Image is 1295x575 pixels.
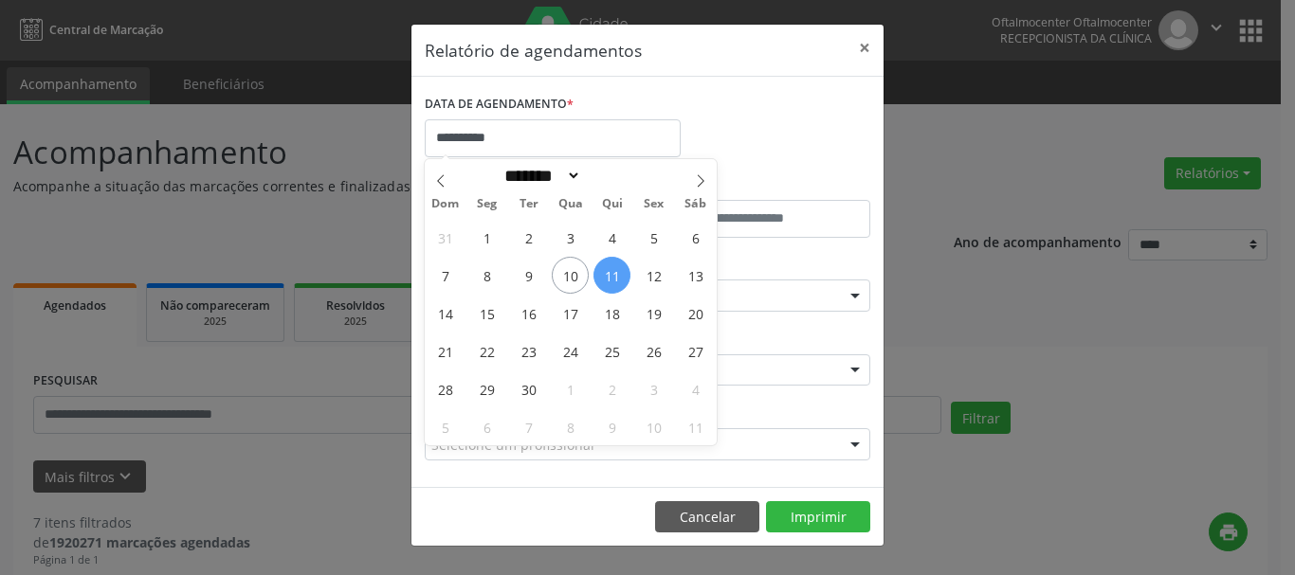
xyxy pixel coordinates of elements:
span: Qua [550,198,592,210]
span: Setembro 15, 2025 [468,295,505,332]
button: Close [846,25,884,71]
span: Setembro 27, 2025 [677,332,714,369]
label: ATÉ [652,171,870,200]
span: Outubro 5, 2025 [427,408,464,445]
input: Year [581,166,644,186]
span: Setembro 22, 2025 [468,332,505,369]
span: Outubro 1, 2025 [552,370,589,407]
span: Setembro 5, 2025 [635,219,672,256]
span: Outubro 6, 2025 [468,408,505,445]
span: Sex [633,198,675,210]
span: Outubro 7, 2025 [510,408,547,445]
span: Outubro 8, 2025 [552,408,589,445]
span: Outubro 10, 2025 [635,408,672,445]
span: Setembro 3, 2025 [552,219,589,256]
span: Setembro 1, 2025 [468,219,505,256]
span: Outubro 9, 2025 [593,408,630,445]
span: Setembro 24, 2025 [552,332,589,369]
span: Selecione um profissional [431,435,594,455]
span: Setembro 14, 2025 [427,295,464,332]
span: Setembro 19, 2025 [635,295,672,332]
span: Setembro 4, 2025 [593,219,630,256]
button: Imprimir [766,501,870,533]
span: Setembro 16, 2025 [510,295,547,332]
span: Seg [466,198,508,210]
span: Setembro 12, 2025 [635,257,672,294]
h5: Relatório de agendamentos [425,38,642,63]
span: Qui [592,198,633,210]
span: Setembro 25, 2025 [593,332,630,369]
span: Setembro 21, 2025 [427,332,464,369]
label: DATA DE AGENDAMENTO [425,90,574,119]
span: Setembro 17, 2025 [552,295,589,332]
span: Outubro 4, 2025 [677,370,714,407]
span: Ter [508,198,550,210]
span: Dom [425,198,466,210]
span: Agosto 31, 2025 [427,219,464,256]
span: Setembro 7, 2025 [427,257,464,294]
span: Outubro 3, 2025 [635,370,672,407]
span: Setembro 26, 2025 [635,332,672,369]
span: Sáb [675,198,717,210]
span: Setembro 30, 2025 [510,370,547,407]
span: Setembro 13, 2025 [677,257,714,294]
span: Setembro 23, 2025 [510,332,547,369]
span: Outubro 2, 2025 [593,370,630,407]
span: Setembro 28, 2025 [427,370,464,407]
span: Setembro 20, 2025 [677,295,714,332]
span: Setembro 29, 2025 [468,370,505,407]
span: Outubro 11, 2025 [677,408,714,445]
span: Setembro 9, 2025 [510,257,547,294]
span: Setembro 2, 2025 [510,219,547,256]
button: Cancelar [655,501,759,533]
span: Setembro 6, 2025 [677,219,714,256]
span: Setembro 18, 2025 [593,295,630,332]
span: Setembro 11, 2025 [593,257,630,294]
select: Month [498,166,581,186]
span: Setembro 10, 2025 [552,257,589,294]
span: Setembro 8, 2025 [468,257,505,294]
